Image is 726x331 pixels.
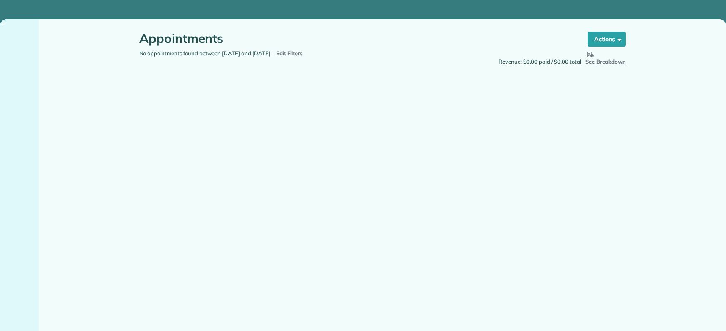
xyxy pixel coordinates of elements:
[274,50,303,57] a: Edit Filters
[499,58,581,66] span: Revenue: $0.00 paid / $0.00 total
[585,49,626,65] span: See Breakdown
[585,49,626,66] button: See Breakdown
[133,49,383,58] div: No appointments found between [DATE] and [DATE]
[139,32,572,45] h1: Appointments
[276,50,303,57] span: Edit Filters
[588,32,626,47] button: Actions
